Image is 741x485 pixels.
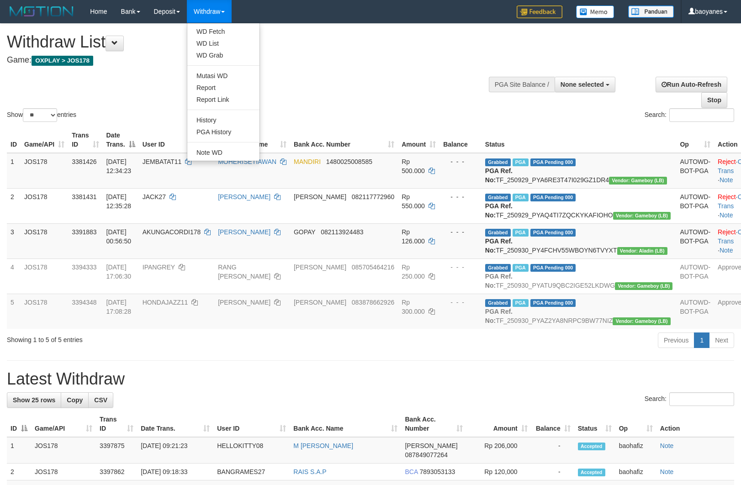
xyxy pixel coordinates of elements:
td: TF_250930_PYAZ2YA8NRPC9BW77NIZ [482,294,677,329]
th: Game/API: activate to sort column ascending [31,411,96,437]
span: Copy 7893053133 to clipboard [419,468,455,475]
a: History [187,114,259,126]
span: [PERSON_NAME] [294,299,346,306]
a: RANG [PERSON_NAME] [218,264,270,280]
a: Reject [718,193,736,200]
a: Copy [61,392,89,408]
span: 3391883 [72,228,97,236]
img: Button%20Memo.svg [576,5,614,18]
td: TF_250930_PYATU9QBC2IGE52LKDWG [482,258,677,294]
th: Bank Acc. Number: activate to sort column ascending [401,411,466,437]
a: Note WD [187,147,259,158]
th: ID [7,127,21,153]
a: Note [660,468,674,475]
span: 3394333 [72,264,97,271]
select: Showentries [23,108,57,122]
span: Marked by baodewi [513,229,529,237]
a: Note [720,211,733,219]
span: HONDAJAZZ11 [143,299,188,306]
img: panduan.png [628,5,674,18]
th: Date Trans.: activate to sort column ascending [137,411,213,437]
td: 2 [7,188,21,223]
span: Vendor URL: https://dashboard.q2checkout.com/secure [613,212,671,220]
a: Note [720,176,733,184]
span: [DATE] 12:35:28 [106,193,132,210]
th: Balance: activate to sort column ascending [531,411,574,437]
td: - [531,437,574,464]
div: PGA Site Balance / [489,77,555,92]
th: Op: activate to sort column ascending [676,127,714,153]
span: BCA [405,468,418,475]
td: JOS178 [21,153,68,189]
span: 3381426 [72,158,97,165]
a: WD List [187,37,259,49]
span: Rp 300.000 [402,299,425,315]
th: Trans ID: activate to sort column ascending [68,127,102,153]
a: Note [660,442,674,449]
td: 4 [7,258,21,294]
td: JOS178 [21,258,68,294]
td: JOS178 [21,223,68,258]
span: JACK27 [143,193,166,200]
td: JOS178 [31,437,96,464]
a: Reject [718,228,736,236]
td: AUTOWD-BOT-PGA [676,188,714,223]
a: MOHERISETIAWAN [218,158,276,165]
span: [PERSON_NAME] [294,264,346,271]
span: 3381431 [72,193,97,200]
span: OXPLAY > JOS178 [32,56,93,66]
td: 5 [7,294,21,329]
th: Bank Acc. Number: activate to sort column ascending [290,127,398,153]
td: baohafiz [615,464,656,480]
th: Amount: activate to sort column ascending [466,411,531,437]
span: IPANGREY [143,264,175,271]
span: Grabbed [485,264,511,272]
span: Rp 126.000 [402,228,425,245]
div: - - - [443,192,478,201]
span: Accepted [578,443,605,450]
span: Grabbed [485,299,511,307]
th: Action [656,411,734,437]
a: Previous [658,332,694,348]
b: PGA Ref. No: [485,237,513,254]
a: Run Auto-Refresh [656,77,727,92]
span: Grabbed [485,194,511,201]
td: AUTOWD-BOT-PGA [676,258,714,294]
span: Copy 085705464216 to clipboard [352,264,394,271]
span: Copy 087849077264 to clipboard [405,451,447,459]
td: HELLOKITTY08 [213,437,290,464]
a: Show 25 rows [7,392,61,408]
b: PGA Ref. No: [485,167,513,184]
td: JOS178 [31,464,96,480]
th: Op: activate to sort column ascending [615,411,656,437]
span: Accepted [578,469,605,476]
a: Next [709,332,734,348]
span: Copy 082117772960 to clipboard [352,193,394,200]
span: [DATE] 17:08:28 [106,299,132,315]
a: Mutasi WD [187,70,259,82]
span: Marked by baohafiz [513,299,529,307]
td: [DATE] 09:21:23 [137,437,213,464]
button: None selected [555,77,615,92]
th: Trans ID: activate to sort column ascending [96,411,137,437]
td: 3397862 [96,464,137,480]
a: WD Fetch [187,26,259,37]
a: [PERSON_NAME] [218,228,270,236]
a: WD Grab [187,49,259,61]
div: - - - [443,263,478,272]
a: RAIS S.A.P [293,468,326,475]
span: [DATE] 00:56:50 [106,228,132,245]
label: Show entries [7,108,76,122]
span: JEMBATAT11 [143,158,182,165]
img: MOTION_logo.png [7,5,76,18]
span: PGA Pending [530,264,576,272]
img: Feedback.jpg [517,5,562,18]
a: Report [187,82,259,94]
span: [DATE] 17:06:30 [106,264,132,280]
input: Search: [669,392,734,406]
th: Status: activate to sort column ascending [574,411,615,437]
td: BANGRAMES27 [213,464,290,480]
span: [PERSON_NAME] [294,193,346,200]
a: PGA History [187,126,259,138]
h1: Withdraw List [7,33,485,51]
